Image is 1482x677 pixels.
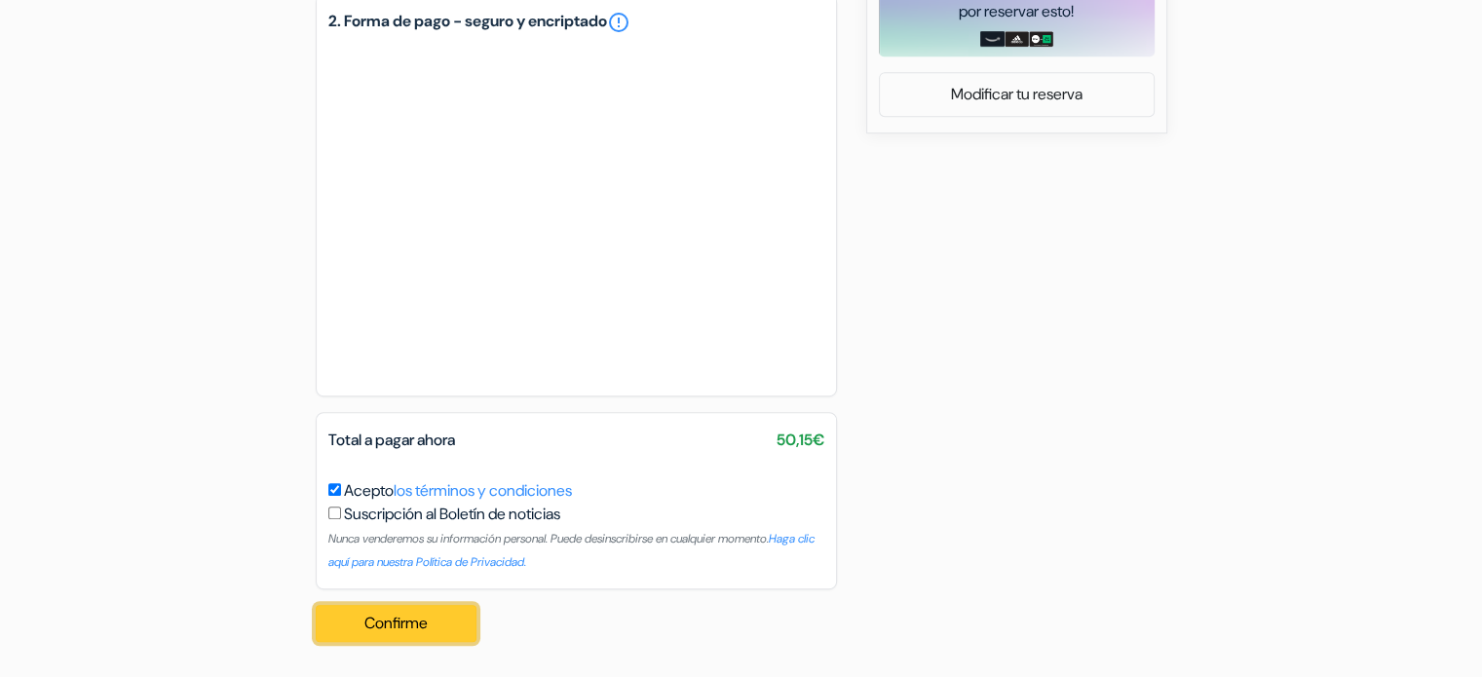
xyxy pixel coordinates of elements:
[324,38,828,384] iframe: Campo de entrada seguro para el pago
[328,11,824,34] h5: 2. Forma de pago - seguro y encriptado
[880,76,1154,113] a: Modificar tu reserva
[777,429,824,452] span: 50,15€
[328,531,815,570] small: Nunca venderemos su información personal. Puede desinscribirse en cualquier momento.
[344,479,572,503] label: Acepto
[607,11,630,34] a: error_outline
[1029,31,1053,47] img: uber-uber-eats-card.png
[980,31,1005,47] img: amazon-card-no-text.png
[1005,31,1029,47] img: adidas-card.png
[328,430,455,450] span: Total a pagar ahora
[344,503,560,526] label: Suscripción al Boletín de noticias
[328,531,815,570] a: Haga clic aquí para nuestra Política de Privacidad.
[316,605,477,642] button: Confirme
[394,480,572,501] a: los términos y condiciones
